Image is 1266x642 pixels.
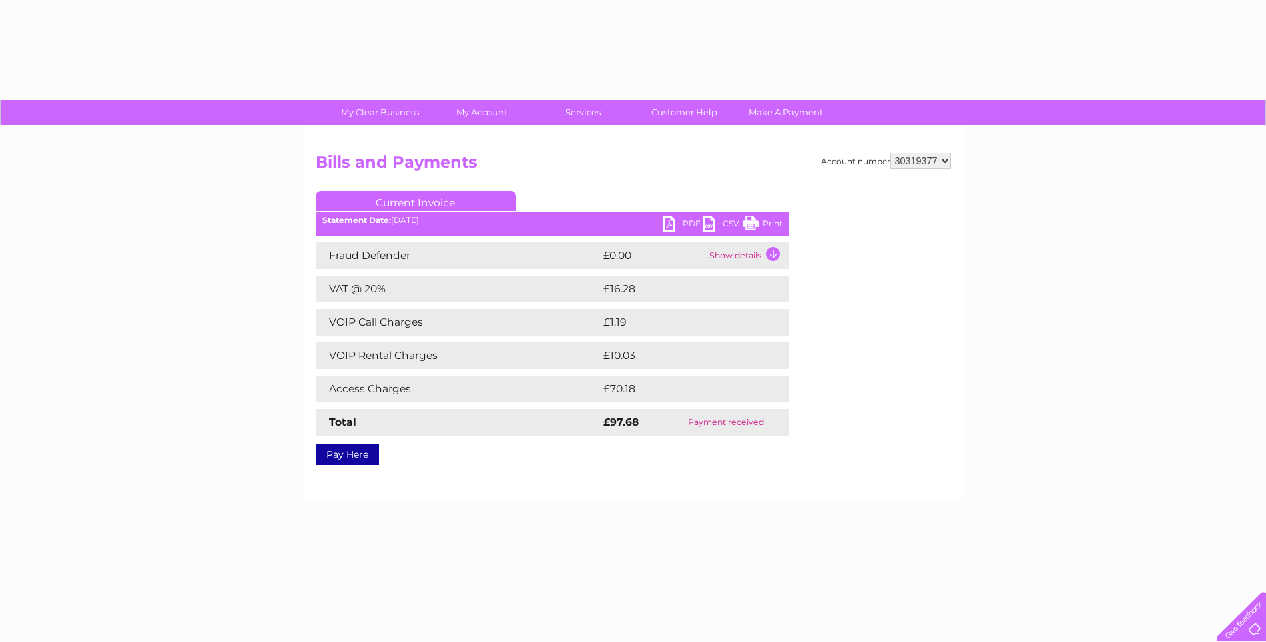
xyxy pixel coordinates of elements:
[426,100,537,125] a: My Account
[706,242,789,269] td: Show details
[329,416,356,428] strong: Total
[316,216,789,225] div: [DATE]
[316,342,600,369] td: VOIP Rental Charges
[322,215,391,225] b: Statement Date:
[663,409,789,436] td: Payment received
[821,153,951,169] div: Account number
[600,376,761,402] td: £70.18
[316,242,600,269] td: Fraud Defender
[663,216,703,235] a: PDF
[603,416,639,428] strong: £97.68
[731,100,841,125] a: Make A Payment
[743,216,783,235] a: Print
[600,342,761,369] td: £10.03
[316,376,600,402] td: Access Charges
[600,276,761,302] td: £16.28
[316,309,600,336] td: VOIP Call Charges
[600,309,755,336] td: £1.19
[316,276,600,302] td: VAT @ 20%
[528,100,638,125] a: Services
[629,100,739,125] a: Customer Help
[316,153,951,178] h2: Bills and Payments
[316,444,379,465] a: Pay Here
[703,216,743,235] a: CSV
[600,242,706,269] td: £0.00
[325,100,435,125] a: My Clear Business
[316,191,516,211] a: Current Invoice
